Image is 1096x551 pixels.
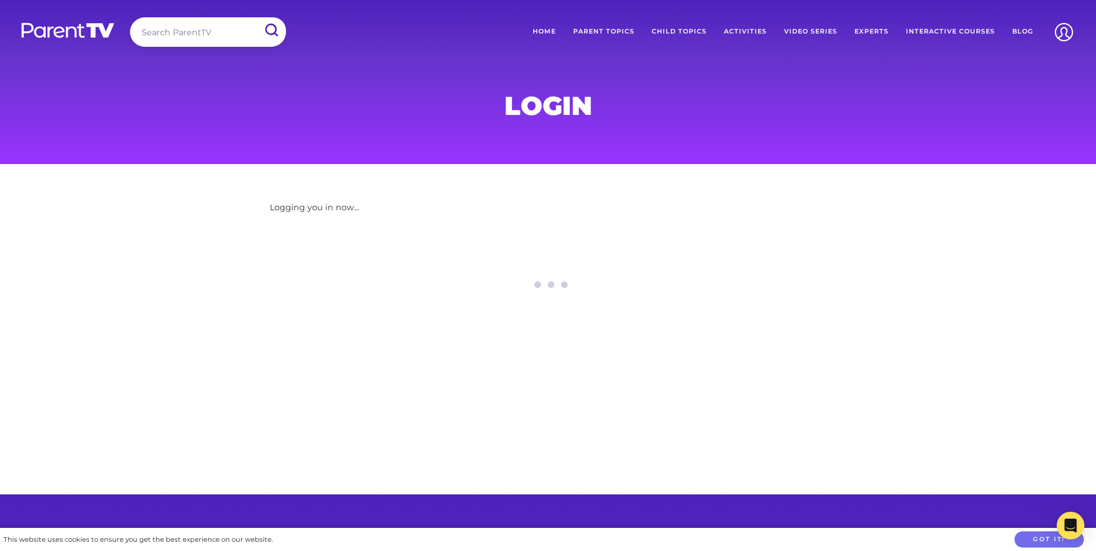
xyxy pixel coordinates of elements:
a: Experts [846,17,897,46]
a: Child Topics [643,17,715,46]
button: Got it! [1015,531,1084,548]
h1: Login [270,94,827,117]
a: Home [524,17,564,46]
a: Interactive Courses [897,17,1004,46]
img: Account [1049,17,1079,47]
div: This website uses cookies to ensure you get the best experience on our website. [3,534,273,546]
a: Parent Topics [564,17,643,46]
div: Open Intercom Messenger [1057,512,1084,539]
a: Blog [1004,17,1042,46]
a: Video Series [775,17,846,46]
p: Logging you in now... [270,200,827,215]
img: parenttv-logo-white.4c85aaf.svg [20,22,116,39]
a: Activities [715,17,775,46]
input: Search ParentTV [130,17,286,47]
input: Submit [256,17,286,43]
